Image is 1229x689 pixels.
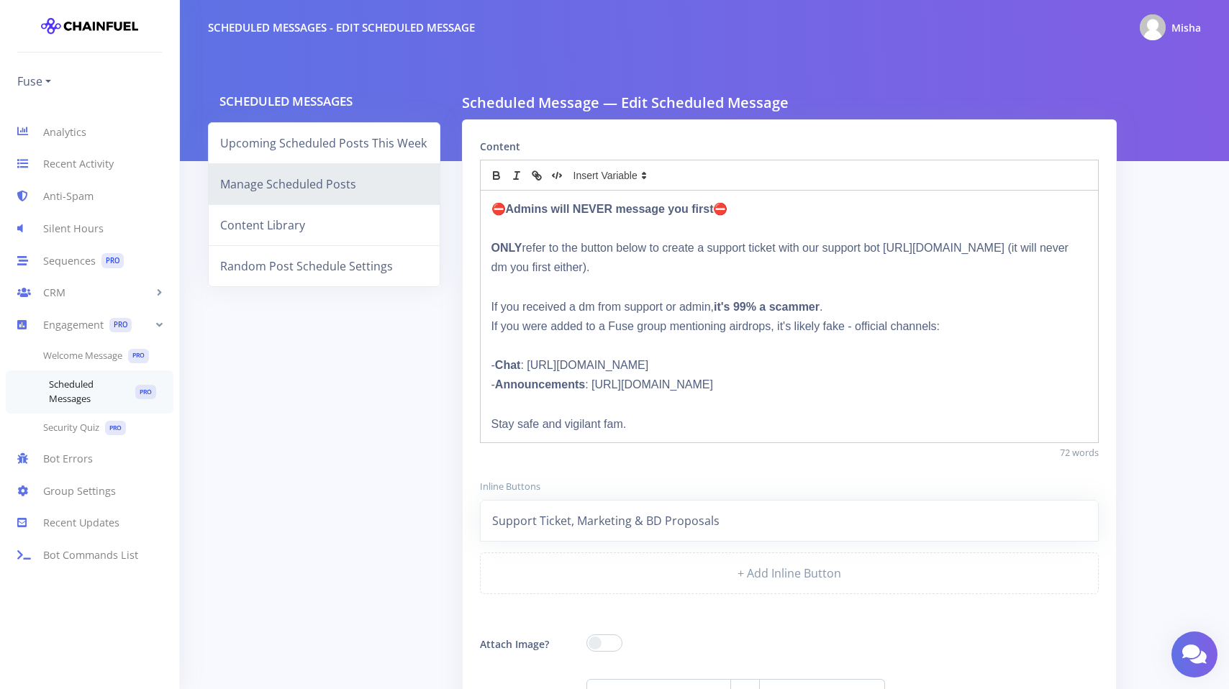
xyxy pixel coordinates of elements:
[208,19,475,36] div: Scheduled Messages - Edit Scheduled Message
[491,238,1087,277] p: refer to the button below to create a support ticket with our support bot [URL][DOMAIN_NAME] (it ...
[491,297,1087,316] p: If you received a dm from support or admin, .
[491,355,1087,375] p: - : [URL][DOMAIN_NAME]
[469,629,576,662] label: Attach Image?
[128,349,149,363] span: PRO
[208,204,440,246] a: Content Library
[495,378,585,391] strong: Announcements
[208,163,440,205] a: Manage Scheduled Posts
[1171,21,1201,35] span: Misha
[491,199,1087,219] p: ⛔️ ⛔️
[495,359,521,371] strong: Chat
[480,446,1099,460] small: 72 words
[41,12,138,40] img: chainfuel-logo
[219,92,429,111] h3: Scheduled Messages
[480,500,1099,542] a: Support Ticket, Marketing & BD Proposals
[491,316,1087,336] p: If you were added to a Fuse group mentioning airdrops, it's likely fake - official channels:
[480,139,520,154] label: Content
[714,301,820,313] strong: it's 99% a scammer
[480,480,540,493] small: Inline Buttons
[462,92,789,114] h6: Scheduled Message — Edit Scheduled Message
[17,70,51,93] a: Fuse
[491,414,1087,434] p: Stay safe and vigilant fam.
[101,253,124,268] span: PRO
[6,370,173,414] a: Scheduled MessagesPRO
[506,203,714,215] strong: Admins will NEVER message you first
[480,552,1099,594] a: + Add Inline Button
[491,375,1087,394] p: - : [URL][DOMAIN_NAME]
[208,245,440,287] a: Random Post Schedule Settings
[105,421,126,435] span: PRO
[491,242,522,254] strong: ONLY
[208,122,440,164] a: Upcoming Scheduled Posts This Week
[1128,12,1201,43] a: @mishadub95 Photo Misha
[135,385,156,399] span: PRO
[109,318,132,333] span: PRO
[1140,14,1166,40] img: @mishadub95 Photo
